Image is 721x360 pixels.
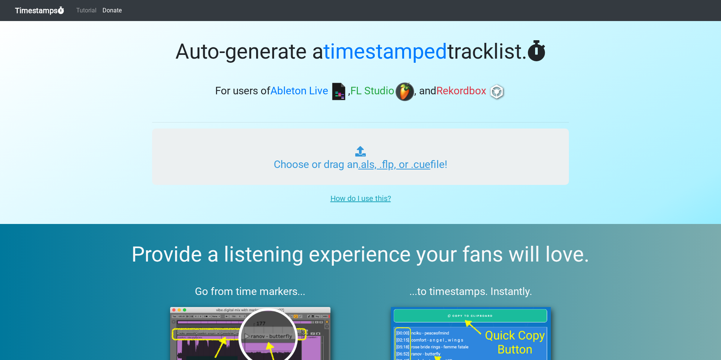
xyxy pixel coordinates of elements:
[18,242,703,267] h2: Provide a listening experience your fans will love.
[152,82,569,101] h3: For users of , , and
[683,322,712,351] iframe: Drift Widget Chat Controller
[436,85,486,97] span: Rekordbox
[15,3,64,18] a: Timestamps
[373,285,569,298] h3: ...to timestamps. Instantly.
[100,3,125,18] a: Donate
[270,85,328,97] span: Ableton Live
[152,39,569,64] h1: Auto-generate a tracklist.
[487,82,506,101] img: rb.png
[395,82,414,101] img: fl.png
[323,39,447,64] span: timestamped
[329,82,348,101] img: ableton.png
[152,285,348,298] h3: Go from time markers...
[73,3,100,18] a: Tutorial
[350,85,394,97] span: FL Studio
[330,194,391,203] u: How do I use this?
